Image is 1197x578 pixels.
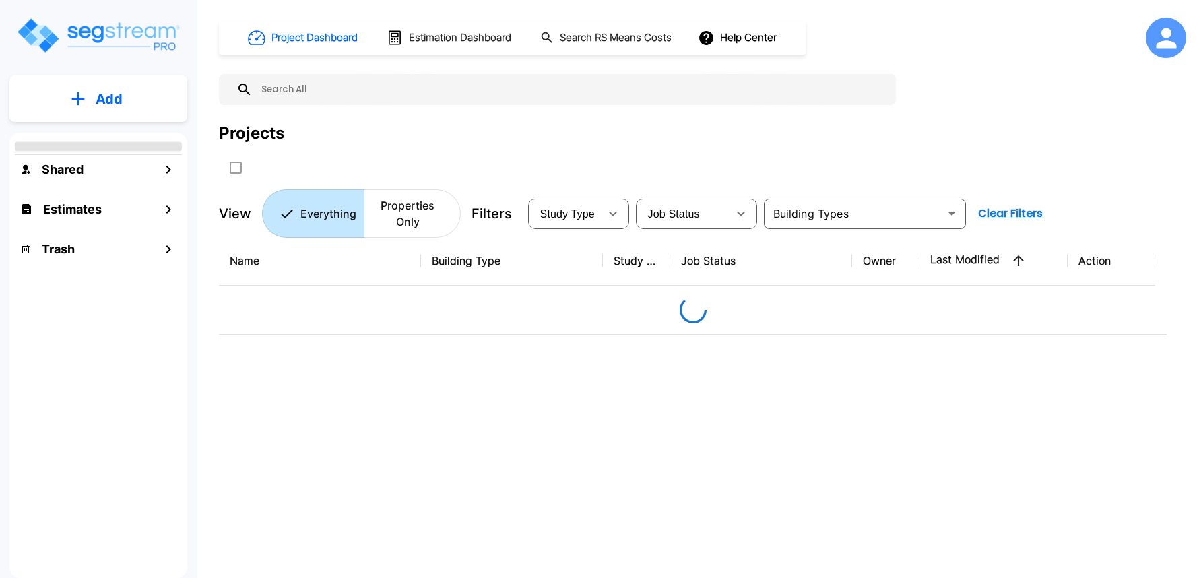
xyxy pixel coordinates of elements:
h1: Project Dashboard [271,30,358,46]
input: Search All [253,74,889,105]
p: Everything [300,205,356,222]
p: Add [96,89,123,109]
button: Help Center [695,25,782,51]
h1: Search RS Means Costs [560,30,672,46]
div: Projects [219,121,284,146]
button: SelectAll [222,154,249,181]
h1: Shared [42,160,84,179]
th: Job Status [670,236,852,286]
span: Study Type [540,208,595,220]
button: Open [942,204,961,223]
p: Filters [472,203,512,224]
th: Building Type [421,236,603,286]
th: Name [219,236,421,286]
th: Study Type [603,236,670,286]
span: Job Status [648,208,700,220]
button: Search RS Means Costs [535,25,679,51]
th: Last Modified [919,236,1068,286]
h1: Estimation Dashboard [409,30,511,46]
button: Project Dashboard [242,23,365,53]
button: Clear Filters [973,200,1048,227]
button: Estimation Dashboard [381,24,519,52]
button: Properties Only [364,189,461,238]
p: Properties Only [372,197,444,230]
p: View [219,203,251,224]
div: Select [639,195,727,232]
button: Everything [262,189,364,238]
h1: Trash [42,240,75,258]
div: Select [531,195,600,232]
img: Logo [15,16,181,55]
button: Add [9,79,187,119]
th: Owner [852,236,919,286]
th: Action [1068,236,1155,286]
h1: Estimates [43,200,102,218]
div: Platform [262,189,461,238]
input: Building Types [768,204,940,223]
